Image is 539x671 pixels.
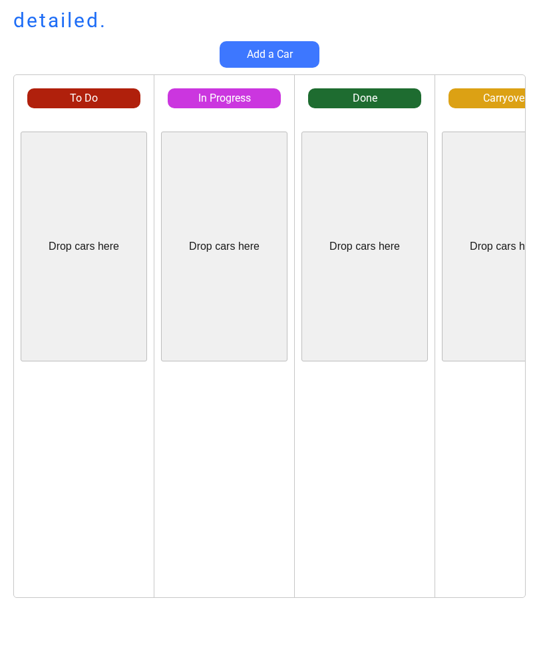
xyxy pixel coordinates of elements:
[308,91,421,106] div: Done
[49,239,119,254] div: Drop cars here
[13,7,107,35] h1: detailed.
[27,91,140,106] div: To Do
[189,239,260,254] div: Drop cars here
[220,41,319,68] button: Add a Car
[168,91,281,106] div: In Progress
[329,239,400,254] div: Drop cars here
